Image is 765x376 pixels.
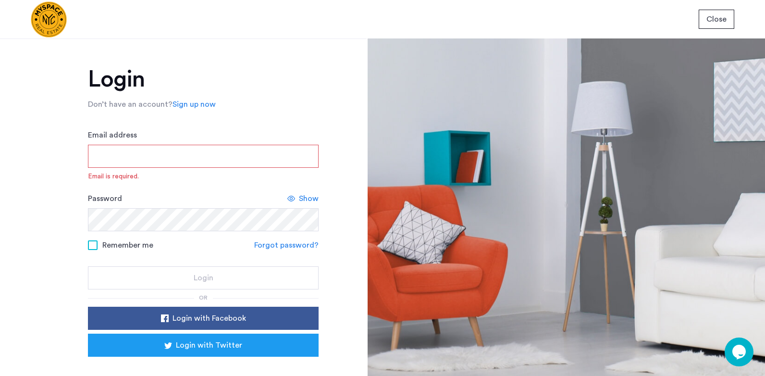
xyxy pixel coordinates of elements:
span: Email is required. [88,172,319,181]
img: logo [31,1,67,38]
span: Show [299,193,319,204]
h1: Login [88,68,319,91]
span: Don’t have an account? [88,100,173,108]
span: Login [194,272,213,284]
label: Password [88,193,122,204]
button: button [88,307,319,330]
span: Login with Twitter [176,339,242,351]
button: button [699,10,734,29]
span: Login with Facebook [173,313,246,324]
span: Close [706,13,727,25]
iframe: chat widget [725,338,755,366]
button: button [88,334,319,357]
span: Remember me [102,239,153,251]
button: button [88,266,319,289]
span: or [199,295,208,301]
a: Forgot password? [254,239,319,251]
a: Sign up now [173,99,216,110]
label: Email address [88,129,137,141]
